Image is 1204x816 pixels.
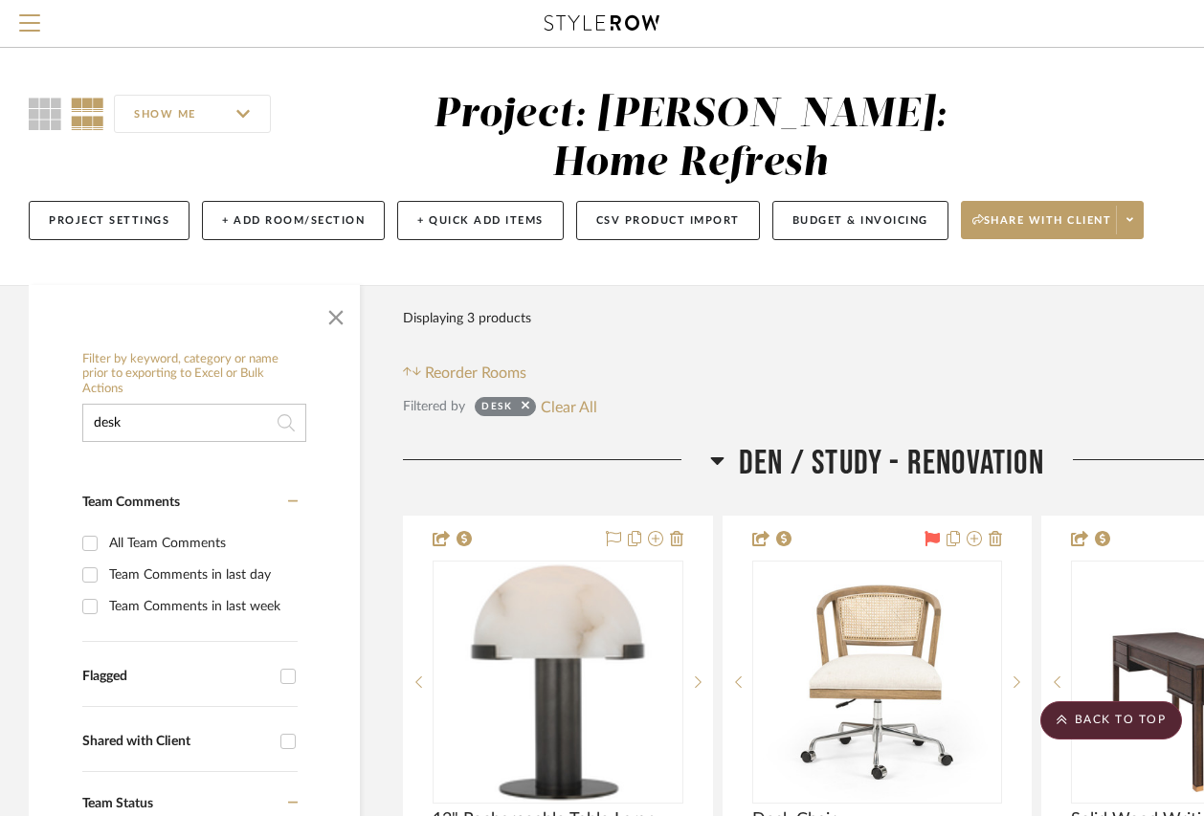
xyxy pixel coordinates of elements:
div: Filtered by [403,396,465,417]
img: Desk Chair [757,562,996,802]
button: + Quick Add Items [397,201,564,240]
span: Den / Study - Renovation [739,443,1044,484]
span: Share with client [972,213,1112,242]
button: CSV Product Import [576,201,760,240]
div: 0 [753,562,1002,803]
div: desk [481,400,512,419]
div: All Team Comments [109,528,293,559]
button: Clear All [541,394,597,419]
div: Flagged [82,669,271,685]
div: Team Comments in last week [109,591,293,622]
div: Project: [PERSON_NAME]: Home Refresh [434,95,948,184]
span: Team Comments [82,496,180,509]
button: Share with client [961,201,1145,239]
h6: Filter by keyword, category or name prior to exporting to Excel or Bulk Actions [82,352,306,397]
span: Reorder Rooms [425,362,526,385]
button: Budget & Invoicing [772,201,948,240]
button: + Add Room/Section [202,201,385,240]
div: Shared with Client [82,734,271,750]
div: Displaying 3 products [403,299,531,338]
span: Team Status [82,797,153,810]
scroll-to-top-button: BACK TO TOP [1040,701,1182,739]
button: Project Settings [29,201,190,240]
button: Reorder Rooms [403,362,526,385]
div: Team Comments in last day [109,560,293,590]
img: 12" Rechargeable Table Lamp [438,562,678,802]
input: Search within 3 results [82,404,306,442]
button: Close [317,295,355,333]
div: 0 [434,562,682,803]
